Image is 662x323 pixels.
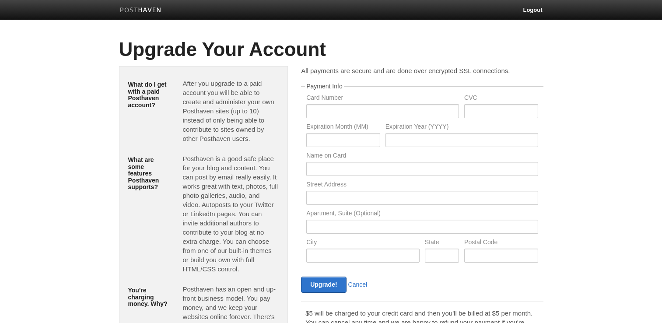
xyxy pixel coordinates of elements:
p: After you upgrade to a paid account you will be able to create and administer your own Posthaven ... [182,79,279,143]
h1: Upgrade Your Account [119,39,543,60]
h5: What are some features Posthaven supports? [128,157,170,190]
label: State [425,239,459,247]
label: Postal Code [464,239,538,247]
h5: You're charging money. Why? [128,287,170,307]
label: Apartment, Suite (Optional) [306,210,538,218]
label: Expiration Month (MM) [306,123,380,132]
legend: Payment Info [305,83,344,89]
label: Street Address [306,181,538,190]
a: Cancel [348,281,368,288]
label: Card Number [306,95,459,103]
img: Posthaven-bar [120,7,161,14]
p: Posthaven is a good safe place for your blog and content. You can post by email really easily. It... [182,154,279,274]
input: Upgrade! [301,277,346,293]
p: All payments are secure and are done over encrypted SSL connections. [301,66,543,75]
label: City [306,239,420,247]
label: Expiration Year (YYYY) [385,123,538,132]
h5: What do I get with a paid Posthaven account? [128,81,170,109]
label: CVC [464,95,538,103]
label: Name on Card [306,152,538,161]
